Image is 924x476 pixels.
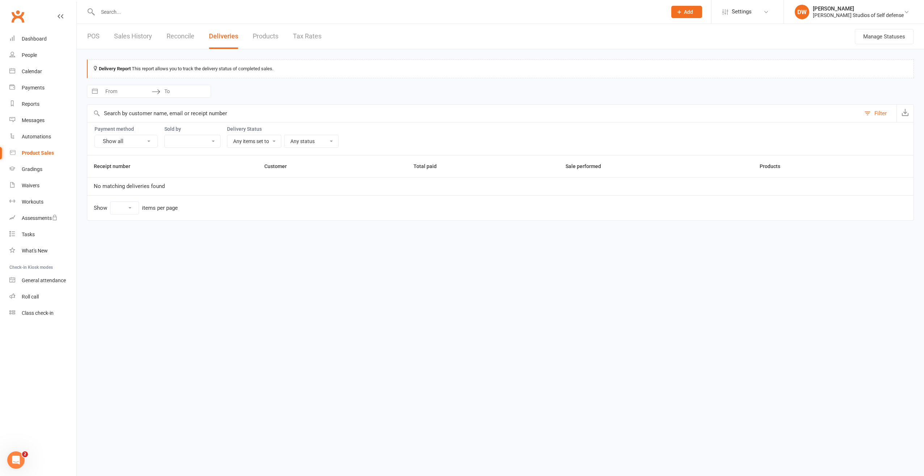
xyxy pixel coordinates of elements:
span: Settings [732,4,752,20]
strong: Delivery Report [99,66,132,71]
div: Show [94,201,178,214]
a: Tasks [9,226,76,243]
div: Product Sales [22,150,54,156]
div: Automations [22,134,51,139]
a: Gradings [9,161,76,178]
div: Dashboard [22,36,47,42]
a: Product Sales [9,145,76,161]
button: Sale performed [566,162,609,171]
a: POS [87,24,100,49]
div: Workouts [22,199,43,205]
a: Calendar [9,63,76,80]
div: Gradings [22,166,42,172]
div: General attendance [22,277,66,283]
div: [PERSON_NAME] [813,5,904,12]
input: From [101,85,152,97]
div: Assessments [22,215,58,221]
button: Add [671,6,702,18]
button: Customer [264,162,295,171]
a: Tax Rates [293,24,322,49]
a: Assessments [9,210,76,226]
input: To [160,85,211,97]
div: Class check-in [22,310,54,316]
div: Roll call [22,294,39,300]
a: Sales History [114,24,152,49]
div: Calendar [22,68,42,74]
a: What's New [9,243,76,259]
button: Total paid [413,162,445,171]
span: 2 [22,451,28,457]
label: Payment method [94,126,158,132]
div: items per page [142,205,178,211]
a: Automations [9,129,76,145]
th: Receipt number [87,155,258,177]
a: Workouts [9,194,76,210]
a: Roll call [9,289,76,305]
div: People [22,52,37,58]
div: Tasks [22,231,35,237]
div: DW [795,5,809,19]
span: Customer [264,163,295,169]
a: People [9,47,76,63]
a: Deliveries [209,24,238,49]
button: Show all [94,135,158,148]
div: [PERSON_NAME] Studios of Self defense [813,12,904,18]
a: Clubworx [9,7,27,25]
button: Interact with the calendar and add the check-in date for your trip. [88,85,101,97]
div: Reports [22,101,39,107]
a: Products [253,24,278,49]
button: Manage Statuses [855,29,913,44]
iframe: Intercom live chat [7,451,25,469]
span: Add [684,9,693,15]
div: Waivers [22,183,39,188]
label: Delivery Status [227,126,339,132]
span: Total paid [413,163,445,169]
a: Class kiosk mode [9,305,76,321]
a: Messages [9,112,76,129]
input: Search by customer name, email or receipt number [87,105,861,122]
div: Messages [22,117,45,123]
div: Payments [22,85,45,91]
div: This report allows you to track the delivery status of completed sales. [87,59,914,78]
th: Products [753,155,869,177]
a: Reconcile [167,24,194,49]
a: Payments [9,80,76,96]
a: Dashboard [9,31,76,47]
label: Sold by [164,126,220,132]
button: Filter [861,105,896,122]
span: Sale performed [566,163,609,169]
a: Waivers [9,178,76,194]
a: General attendance kiosk mode [9,272,76,289]
td: No matching deliveries found [87,177,913,195]
div: What's New [22,248,48,254]
input: Search... [96,7,662,17]
a: Reports [9,96,76,112]
div: Filter [874,109,887,118]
